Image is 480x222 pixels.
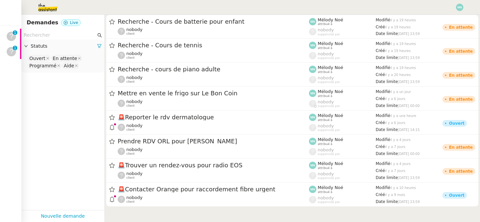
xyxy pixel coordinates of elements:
span: client [126,128,135,132]
span: attribué à [318,118,332,122]
span: Trouver un rendez-vous pour radio EOS [118,162,309,168]
span: nobody [126,123,142,128]
app-user-detailed-label: client [118,27,309,36]
span: Créé [376,168,385,173]
span: nobody [318,147,334,152]
span: Reporter le rdv dermatologue [118,114,309,120]
span: attribué à [318,70,332,74]
span: attribué à [318,94,332,98]
nz-badge-sup: 1 [13,30,17,35]
img: svg [309,138,316,145]
span: suppervisé par [318,104,340,108]
span: suppervisé par [318,200,340,204]
span: nobody [126,171,142,176]
div: Ouvert [29,55,45,61]
span: il y a 6 jours [385,121,405,125]
app-user-label: suppervisé par [309,51,376,60]
span: attribué à [318,166,332,170]
span: Contacter Orange pour raccordement fibre urgent [118,186,309,192]
span: Modifié [376,113,390,118]
span: [DATE] 14:15 [398,128,420,132]
app-user-detailed-label: client [118,99,309,108]
span: attribué à [318,46,332,50]
a: Nouvelle demande [41,212,85,220]
span: [DATE] 23:59 [398,200,420,204]
span: il y a 20 heures [385,73,411,77]
span: nobody [126,27,142,32]
span: Modifié [376,89,390,94]
div: Ouvert [449,121,464,125]
span: il y a 4 jours [390,162,411,166]
div: En attente [449,97,473,101]
span: nobody [318,99,334,104]
span: nobody [126,51,142,56]
span: suppervisé par [318,33,340,36]
img: svg [309,90,316,97]
span: nobody [126,195,142,200]
span: Mélody Noé [318,17,343,22]
span: Mélody Noé [318,65,343,70]
nz-select-item: Aide [62,62,79,69]
div: Programmé [29,63,56,69]
span: Recherche - Cours de tennis [118,42,309,48]
app-user-label: attribué à [309,89,376,98]
img: svg [456,4,463,11]
app-user-detailed-label: client [118,171,309,180]
app-user-label: suppervisé par [309,195,376,204]
span: client [126,200,135,204]
span: [DATE] 23:59 [398,176,420,180]
span: client [126,80,135,84]
span: Créé [376,120,385,125]
span: attribué à [318,190,332,194]
span: Date limite [376,103,398,108]
div: Statuts [21,40,104,53]
span: Créé [376,25,385,29]
span: il y a 19 heures [390,42,416,46]
span: nobody [126,99,142,104]
span: Recherche - cours de piano adulte [118,66,309,72]
span: Modifié [376,18,390,22]
img: svg [309,114,316,121]
app-user-label: suppervisé par [309,147,376,156]
span: suppervisé par [318,80,340,84]
span: Date limite [376,151,398,156]
p: 1 [14,30,16,36]
img: svg [309,66,316,73]
div: En attente [449,49,473,53]
span: Prendre RDV ORL pour [PERSON_NAME] [118,138,309,144]
nz-badge-sup: 1 [13,46,17,50]
span: 🚨 [118,162,125,169]
span: Modifié [376,185,390,190]
app-user-label: suppervisé par [309,171,376,180]
span: Mélody Noé [318,185,343,190]
span: client [126,176,135,180]
p: 1 [14,46,16,52]
span: Date limite [376,31,398,36]
span: nobody [318,27,334,32]
span: Date limite [376,175,398,180]
span: attribué à [318,142,332,146]
app-user-detailed-label: client [118,75,309,84]
nz-page-header-title: Demandes [27,18,58,27]
span: Date limite [376,199,398,204]
span: Mélody Noé [318,89,343,94]
app-user-label: attribué à [309,185,376,194]
app-user-label: attribué à [309,17,376,26]
span: il y a 19 heures [390,66,416,70]
div: Aide [64,63,74,69]
div: En attente [449,169,473,173]
span: Modifié [376,161,390,166]
app-user-label: suppervisé par [309,75,376,84]
span: 🚨 [118,186,125,193]
app-user-detailed-label: client [118,51,309,60]
span: Date limite [376,79,398,84]
div: En attente [53,55,77,61]
span: Date limite [376,55,398,60]
span: Recherche - Cours de batterie pour enfant [118,19,309,25]
span: nobody [318,171,334,176]
span: il y a 19 heures [390,18,416,22]
span: Modifié [376,41,390,46]
span: Live [70,20,78,25]
span: Modifié [376,137,390,142]
span: nobody [126,147,142,152]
